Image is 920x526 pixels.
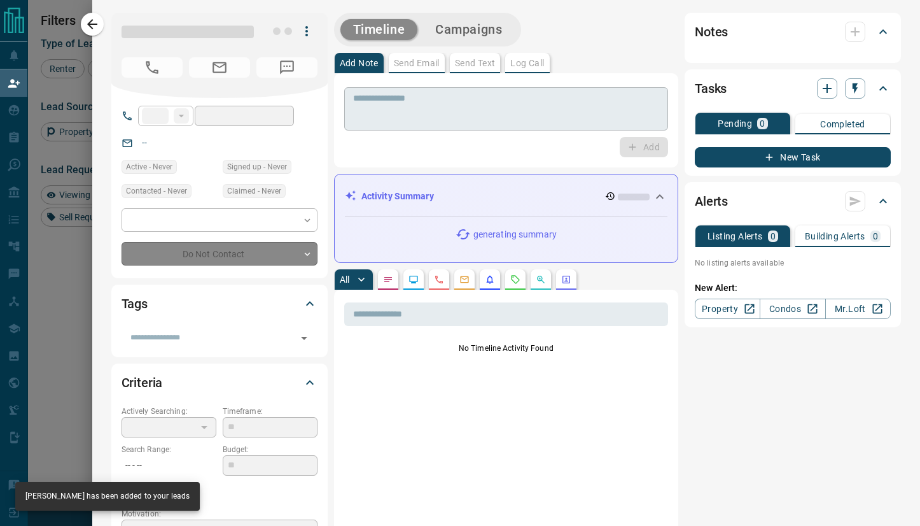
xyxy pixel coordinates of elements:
span: Signed up - Never [227,160,287,173]
p: Search Range: [122,444,216,455]
p: Motivation: [122,508,317,520]
button: Campaigns [422,19,515,40]
svg: Emails [459,274,470,285]
p: 0 [770,232,776,241]
div: Tags [122,288,317,319]
button: Open [295,329,313,347]
a: Condos [760,299,825,319]
span: No Number [256,57,317,78]
p: New Alert: [695,281,891,295]
svg: Agent Actions [561,274,571,285]
span: Active - Never [126,160,172,173]
p: Add Note [340,59,379,68]
p: 0 [873,232,878,241]
p: Activity Summary [361,190,434,203]
div: Criteria [122,367,317,398]
p: Building Alerts [805,232,865,241]
svg: Opportunities [536,274,546,285]
p: -- - -- [122,455,216,476]
div: Activity Summary [345,185,667,208]
div: Alerts [695,186,891,217]
p: 0 [760,119,765,128]
h2: Tasks [695,78,727,99]
p: Areas Searched: [122,483,317,494]
svg: Notes [383,274,393,285]
p: No listing alerts available [695,257,891,269]
button: New Task [695,147,891,167]
p: generating summary [473,228,557,241]
button: Timeline [340,19,418,40]
p: Timeframe: [223,406,317,417]
p: Listing Alerts [707,232,763,241]
h2: Criteria [122,373,163,393]
div: Do Not Contact [122,242,317,266]
svg: Calls [434,274,444,285]
h2: Tags [122,294,148,314]
div: [PERSON_NAME] has been added to your leads [25,486,190,507]
p: No Timeline Activity Found [344,343,668,354]
p: Budget: [223,444,317,455]
h2: Alerts [695,191,728,211]
span: Contacted - Never [126,185,187,197]
svg: Lead Browsing Activity [408,274,419,285]
p: Actively Searching: [122,406,216,417]
a: Mr.Loft [825,299,891,319]
a: Property [695,299,760,319]
span: Claimed - Never [227,185,281,197]
p: Completed [820,120,865,129]
span: No Number [122,57,183,78]
span: No Email [189,57,250,78]
svg: Requests [510,274,520,285]
div: Notes [695,17,891,47]
a: -- [142,138,147,148]
svg: Listing Alerts [485,274,495,285]
p: All [340,275,350,284]
h2: Notes [695,22,728,42]
div: Tasks [695,73,891,104]
p: Pending [718,119,752,128]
